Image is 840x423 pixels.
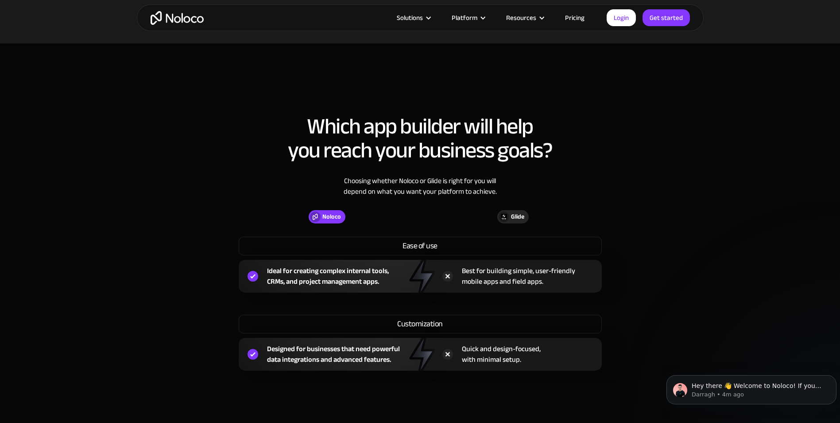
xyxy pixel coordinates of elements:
[151,11,204,25] a: home
[663,356,840,419] iframe: Intercom notifications message
[511,212,524,222] div: Glide
[441,12,495,23] div: Platform
[462,266,575,287] div: Best for building simple, user-friendly mobile apps and field apps.
[386,12,441,23] div: Solutions
[239,237,602,255] div: Ease of use
[462,344,541,365] div: Quick and design-focused, with minimal setup.
[554,12,596,23] a: Pricing
[146,114,695,162] h2: Which app builder will help you reach your business goals?
[267,266,389,287] div: Ideal for creating complex internal tools, CRMs, and project management apps.
[643,9,690,26] a: Get started
[322,212,341,222] div: Noloco
[452,12,477,23] div: Platform
[506,12,536,23] div: Resources
[146,176,695,210] div: Choosing whether Noloco or Glide is right for you will depend on what you want your platform to a...
[239,315,602,333] div: Customization
[397,12,423,23] div: Solutions
[267,344,400,365] div: Designed for businesses that need powerful data integrations and advanced features.
[607,9,636,26] a: Login
[495,12,554,23] div: Resources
